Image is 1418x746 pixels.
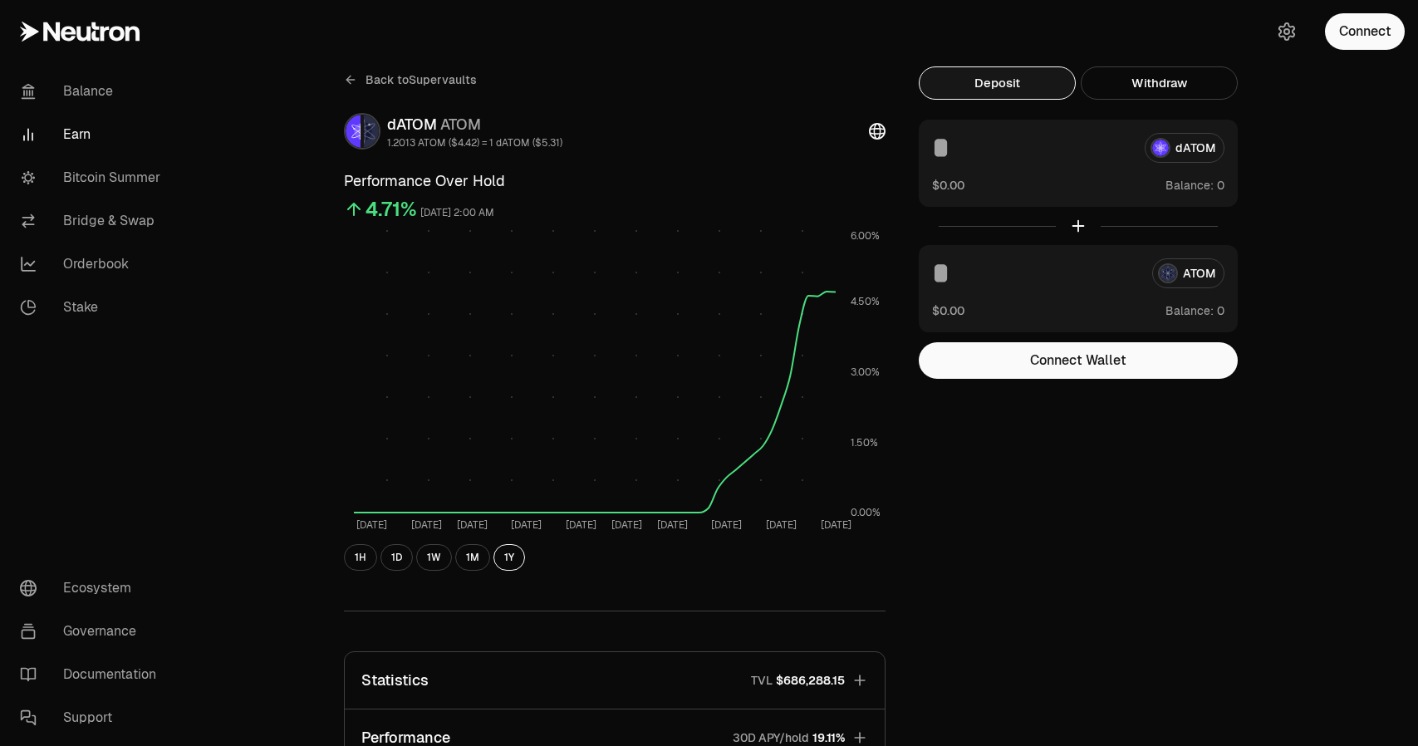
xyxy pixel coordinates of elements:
a: Balance [7,70,179,113]
a: Stake [7,286,179,329]
h3: Performance Over Hold [344,169,886,193]
div: dATOM [387,113,562,136]
button: 1D [380,544,413,571]
span: Balance: [1165,302,1214,319]
img: dATOM Logo [346,115,361,148]
a: Orderbook [7,243,179,286]
tspan: [DATE] [356,518,387,532]
tspan: [DATE] [711,518,742,532]
tspan: [DATE] [656,518,687,532]
a: Support [7,696,179,739]
tspan: 1.50% [851,436,878,449]
span: 19.11% [812,729,845,746]
button: Connect Wallet [919,342,1238,379]
button: $0.00 [932,302,964,319]
div: 1.2013 ATOM ($4.42) = 1 dATOM ($5.31) [387,136,562,150]
img: ATOM Logo [364,115,379,148]
p: 30D APY/hold [733,729,809,746]
tspan: [DATE] [411,518,442,532]
button: 1H [344,544,377,571]
a: Bitcoin Summer [7,156,179,199]
a: Governance [7,610,179,653]
a: Bridge & Swap [7,199,179,243]
tspan: [DATE] [511,518,542,532]
p: Statistics [361,669,429,692]
a: Back toSupervaults [344,66,477,93]
tspan: [DATE] [456,518,487,532]
button: StatisticsTVL$686,288.15 [345,652,885,709]
span: Back to Supervaults [366,71,477,88]
a: Earn [7,113,179,156]
a: Ecosystem [7,567,179,610]
button: 1M [455,544,490,571]
tspan: 3.00% [851,366,880,379]
button: Connect [1325,13,1405,50]
tspan: [DATE] [820,518,851,532]
tspan: 6.00% [851,229,880,243]
span: ATOM [440,115,481,134]
tspan: [DATE] [566,518,596,532]
button: 1W [416,544,452,571]
a: Documentation [7,653,179,696]
tspan: 0.00% [851,506,881,519]
tspan: 4.50% [851,295,880,308]
button: 1Y [493,544,525,571]
div: [DATE] 2:00 AM [420,204,494,223]
button: Deposit [919,66,1076,100]
div: 4.71% [366,196,417,223]
button: Withdraw [1081,66,1238,100]
tspan: [DATE] [765,518,796,532]
p: TVL [751,672,773,689]
button: $0.00 [932,176,964,194]
span: $686,288.15 [776,672,845,689]
tspan: [DATE] [611,518,641,532]
span: Balance: [1165,177,1214,194]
